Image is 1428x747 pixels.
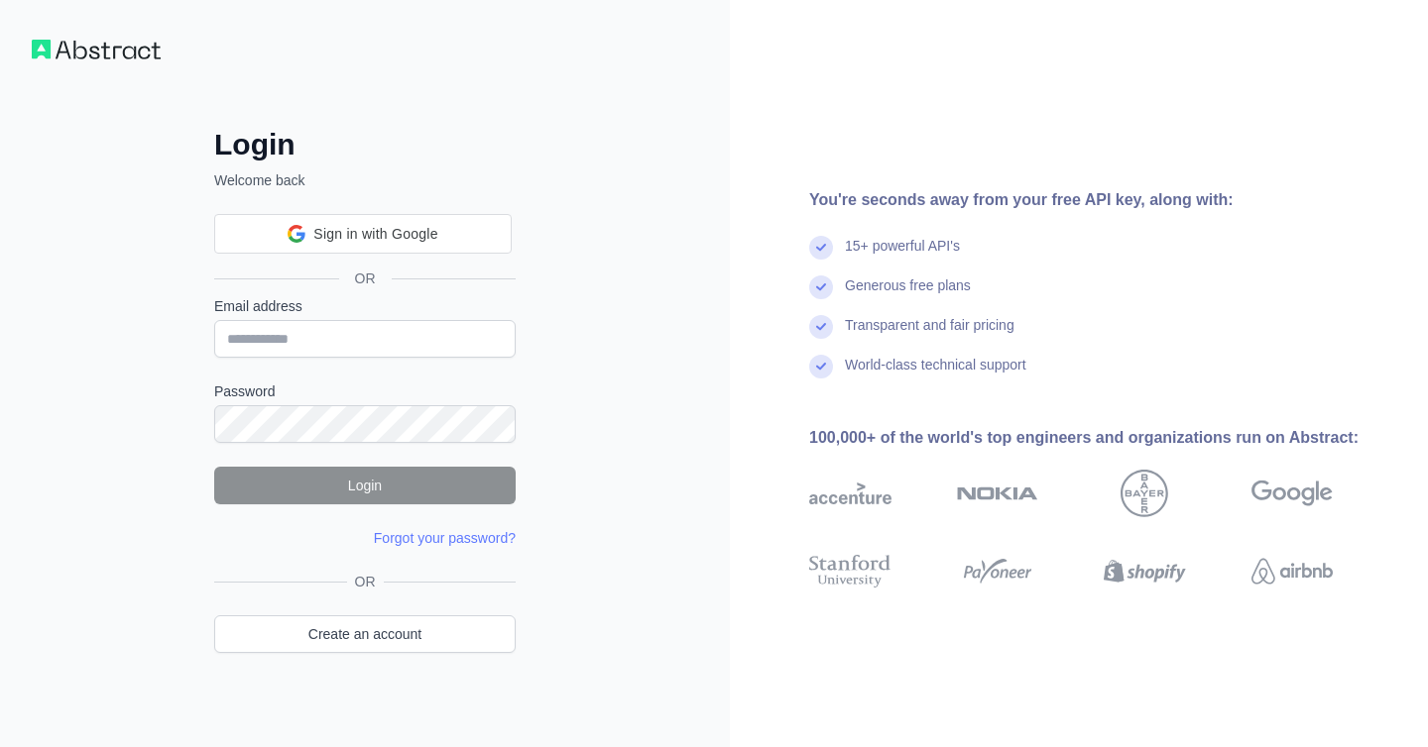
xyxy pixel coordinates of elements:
[1121,470,1168,517] img: bayer
[214,467,516,504] button: Login
[809,188,1396,212] div: You're seconds away from your free API key, along with:
[957,551,1039,591] img: payoneer
[809,275,833,299] img: check mark
[1104,551,1186,591] img: shopify
[957,470,1039,517] img: nokia
[214,381,516,401] label: Password
[313,224,437,245] span: Sign in with Google
[809,470,892,517] img: accenture
[845,236,960,275] div: 15+ powerful API's
[214,127,516,162] h2: Login
[809,236,833,260] img: check mark
[809,426,1396,450] div: 100,000+ of the world's top engineers and organizations run on Abstract:
[809,551,892,591] img: stanford university
[347,572,384,591] span: OR
[214,615,516,653] a: Create an account
[32,40,161,59] img: Workflow
[809,315,833,339] img: check mark
[374,530,516,546] a: Forgot your password?
[845,275,971,315] div: Generous free plans
[214,170,516,190] p: Welcome back
[339,268,392,288] span: OR
[1251,470,1334,517] img: google
[845,315,1014,355] div: Transparent and fair pricing
[845,355,1026,394] div: World-class technical support
[1251,551,1334,591] img: airbnb
[214,214,512,254] div: Sign in with Google
[809,355,833,378] img: check mark
[214,296,516,316] label: Email address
